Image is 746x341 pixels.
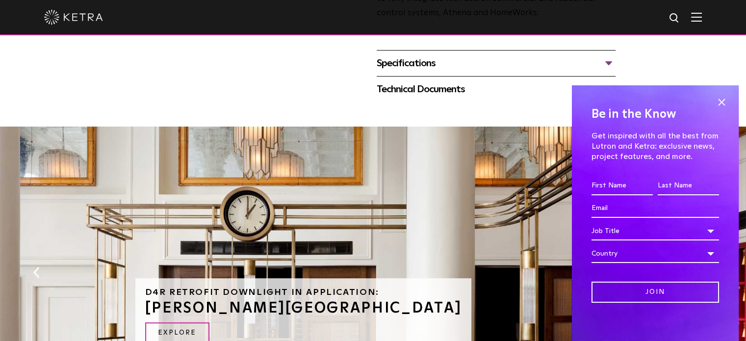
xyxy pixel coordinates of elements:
p: Get inspired with all the best from Lutron and Ketra: exclusive news, project features, and more. [592,131,719,161]
img: ketra-logo-2019-white [44,10,103,25]
img: search icon [669,12,681,25]
input: Email [592,199,719,218]
input: Last Name [658,177,719,195]
div: Technical Documents [377,81,616,97]
button: Previous [31,266,41,279]
img: Hamburger%20Nav.svg [691,12,702,22]
input: First Name [592,177,653,195]
div: Job Title [592,222,719,240]
input: Join [592,282,719,303]
h3: [PERSON_NAME][GEOGRAPHIC_DATA] [145,301,462,315]
h6: D4R Retrofit Downlight in Application: [145,288,462,297]
h4: Be in the Know [592,105,719,124]
div: Specifications [377,55,616,71]
div: Country [592,244,719,263]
